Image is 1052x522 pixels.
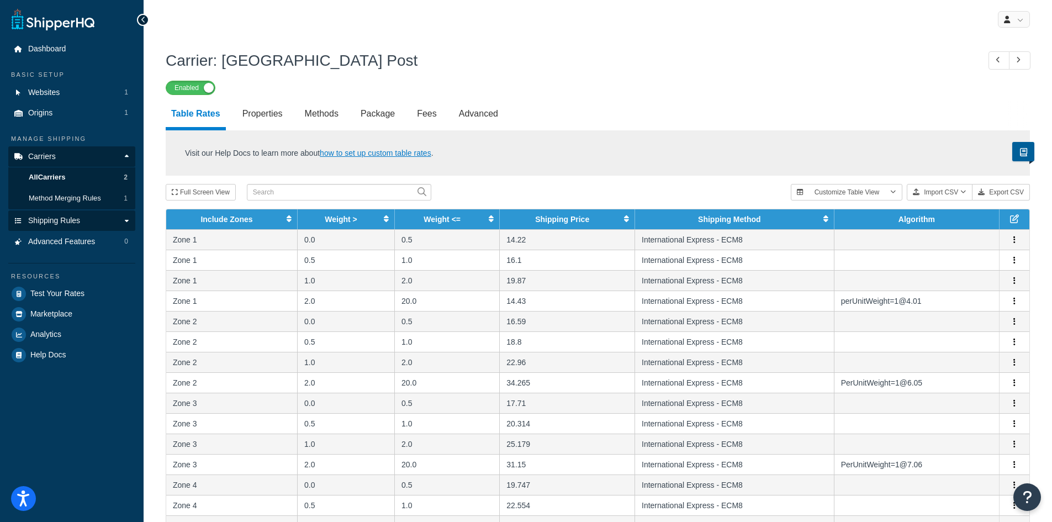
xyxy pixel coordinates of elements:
[500,495,635,515] td: 22.554
[124,194,128,203] span: 1
[8,210,135,231] a: Shipping Rules
[298,331,395,352] td: 0.5
[500,270,635,291] td: 19.87
[424,215,461,224] a: Weight <=
[299,101,344,127] a: Methods
[635,229,834,250] td: International Express - ECM8
[8,39,135,59] a: Dashboard
[166,372,298,393] td: Zone 2
[453,101,504,127] a: Advanced
[28,108,52,118] span: Origins
[29,173,66,182] span: All Carriers
[635,291,834,311] td: International Express - ECM8
[698,215,761,224] a: Shipping Method
[395,270,500,291] td: 2.0
[28,88,60,97] span: Websites
[200,215,252,224] a: Include Zones
[988,51,1010,70] a: Previous Record
[500,434,635,454] td: 25.179
[166,250,298,270] td: Zone 1
[500,229,635,250] td: 14.22
[395,372,500,393] td: 20.0
[395,413,500,434] td: 1.0
[500,454,635,474] td: 31.15
[30,350,66,360] span: Help Docs
[237,101,288,127] a: Properties
[298,229,395,250] td: 0.0
[298,434,395,454] td: 1.0
[635,474,834,495] td: International Express - ECM8
[166,184,236,201] button: Full Screen View
[166,454,298,474] td: Zone 3
[30,289,84,298] span: Test Your Rates
[8,284,135,304] a: Test Your Rates
[8,70,135,80] div: Basic Setup
[8,146,135,209] li: Carriers
[8,82,135,103] a: Websites1
[8,134,135,144] div: Manage Shipping
[8,272,135,281] div: Resources
[500,413,635,434] td: 20.314
[500,250,635,270] td: 16.1
[166,413,298,434] td: Zone 3
[8,82,135,103] li: Websites
[635,413,834,434] td: International Express - ECM8
[500,372,635,393] td: 34.265
[8,103,135,123] li: Origins
[30,330,61,339] span: Analytics
[834,291,1000,311] td: perUnitWeight=1@4.01
[298,352,395,372] td: 1.0
[395,229,500,250] td: 0.5
[635,495,834,515] td: International Express - ECM8
[355,101,400,127] a: Package
[635,250,834,270] td: International Express - ECM8
[635,311,834,331] td: International Express - ECM8
[298,474,395,495] td: 0.0
[166,352,298,372] td: Zone 2
[395,495,500,515] td: 1.0
[500,331,635,352] td: 18.8
[166,291,298,311] td: Zone 1
[166,474,298,495] td: Zone 4
[635,454,834,474] td: International Express - ECM8
[535,215,589,224] a: Shipping Price
[834,209,1000,229] th: Algorithm
[635,372,834,393] td: International Express - ECM8
[298,495,395,515] td: 0.5
[1012,142,1034,161] button: Show Help Docs
[972,184,1030,201] button: Export CSV
[395,393,500,413] td: 0.5
[635,393,834,413] td: International Express - ECM8
[185,147,434,159] p: Visit our Help Docs to learn more about .
[635,352,834,372] td: International Express - ECM8
[8,146,135,167] a: Carriers
[395,311,500,331] td: 0.5
[166,50,968,71] h1: Carrier: [GEOGRAPHIC_DATA] Post
[834,372,1000,393] td: PerUnitWeight=1@6.05
[635,331,834,352] td: International Express - ECM8
[8,325,135,345] a: Analytics
[500,474,635,495] td: 19.747
[320,149,431,157] a: how to set up custom table rates
[298,393,395,413] td: 0.0
[124,173,128,182] span: 2
[325,215,357,224] a: Weight >
[28,237,95,246] span: Advanced Features
[166,229,298,250] td: Zone 1
[411,101,442,127] a: Fees
[166,81,215,94] label: Enabled
[298,250,395,270] td: 0.5
[166,495,298,515] td: Zone 4
[124,237,128,246] span: 0
[907,184,972,201] button: Import CSV
[500,291,635,311] td: 14.43
[247,184,431,201] input: Search
[395,474,500,495] td: 0.5
[166,311,298,331] td: Zone 2
[28,44,66,54] span: Dashboard
[166,101,226,130] a: Table Rates
[834,454,1000,474] td: PerUnitWeight=1@7.06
